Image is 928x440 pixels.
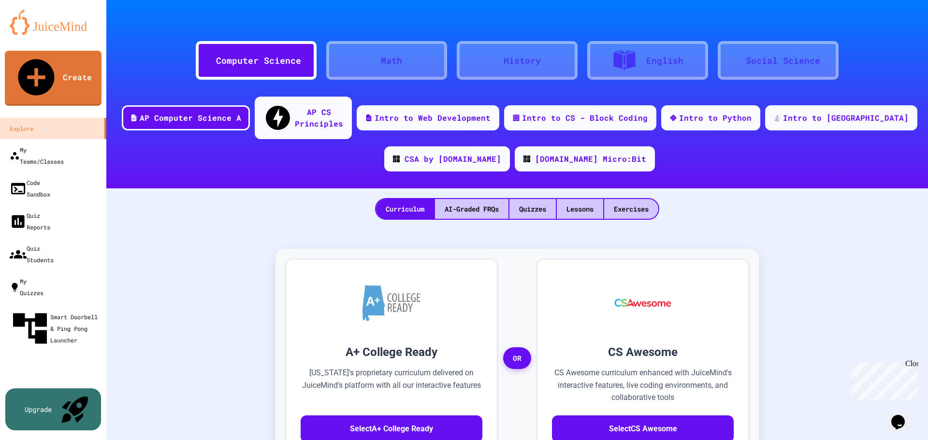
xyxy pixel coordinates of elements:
span: OR [503,347,531,369]
img: CS Awesome [605,274,681,332]
div: Chat with us now!Close [4,4,67,61]
div: Quiz Reports [10,210,50,233]
div: Math [381,54,402,67]
img: logo-orange.svg [10,10,97,35]
h3: A+ College Ready [301,343,482,361]
div: Intro to CS - Block Coding [522,112,648,124]
div: AP CS Principles [295,106,343,129]
a: Create [5,51,101,106]
img: A+ College Ready [362,285,420,321]
div: Curriculum [376,199,434,219]
div: Quizzes [509,199,556,219]
div: History [504,54,541,67]
div: Explore [10,123,33,134]
iframe: chat widget [887,401,918,430]
img: CODE_logo_RGB.png [523,156,530,162]
div: Intro to Web Development [375,112,491,124]
div: [DOMAIN_NAME] Micro:Bit [535,153,646,165]
iframe: chat widget [848,359,918,400]
div: Upgrade [25,404,52,414]
div: Smart Doorbell & Ping Pong Launcher [10,308,102,349]
div: Computer Science [216,54,301,67]
img: CODE_logo_RGB.png [393,156,400,162]
div: Exercises [604,199,658,219]
div: Lessons [557,199,603,219]
div: CSA by [DOMAIN_NAME] [405,153,501,165]
div: English [646,54,683,67]
div: Code Sandbox [10,177,50,200]
div: My Quizzes [10,275,43,298]
div: AI-Graded FRQs [435,199,508,219]
div: Intro to [GEOGRAPHIC_DATA] [783,112,909,124]
h3: CS Awesome [552,343,734,361]
p: [US_STATE]'s proprietary curriculum delivered on JuiceMind's platform with all our interactive fe... [301,367,482,404]
p: CS Awesome curriculum enhanced with JuiceMind's interactive features, live coding environments, a... [552,367,734,404]
div: Social Science [746,54,820,67]
div: My Teams/Classes [10,144,64,167]
div: AP Computer Science A [140,112,241,124]
div: Quiz Students [10,242,54,266]
div: Intro to Python [679,112,752,124]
